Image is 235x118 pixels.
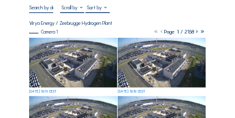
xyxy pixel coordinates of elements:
[29,30,58,34] div: Camera 1
[118,90,145,93] div: [DATE] 10:10 CEST
[29,38,117,87] img: image_52488635
[29,20,112,25] div: Virya Energy / Zeebrugge Hydrogen Plant
[118,38,205,87] img: image_52488472
[165,29,195,35] span: Page 1 / 2158
[29,4,53,11] input: Search by date 󰅀
[29,90,56,93] div: [DATE] 10:15 CEST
